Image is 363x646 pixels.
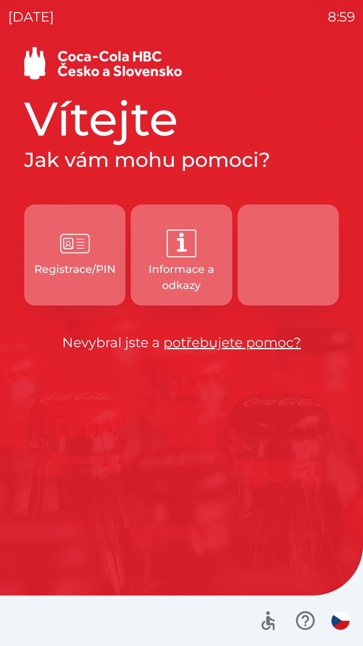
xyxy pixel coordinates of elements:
[24,147,339,172] h2: Jak vám mohu pomoci?
[163,334,301,351] a: potřebujete pomoc?
[24,90,339,147] h1: Vítejte
[24,47,339,79] img: Logo
[131,205,232,306] button: Informace a odkazy
[328,7,355,27] p: 8:59
[24,332,339,353] p: Nevybral jste a
[8,7,54,27] p: [DATE]
[167,229,196,258] img: 2da3ce84-b443-4ada-b987-6433ed45e4b0.png
[24,205,125,306] button: Registrace/PIN
[60,229,90,258] img: e6b0946f-9245-445c-9933-d8d2cebc90cb.png
[331,612,350,630] img: cs flag
[34,261,116,277] p: Registrace/PIN
[147,261,216,293] p: Informace a odkazy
